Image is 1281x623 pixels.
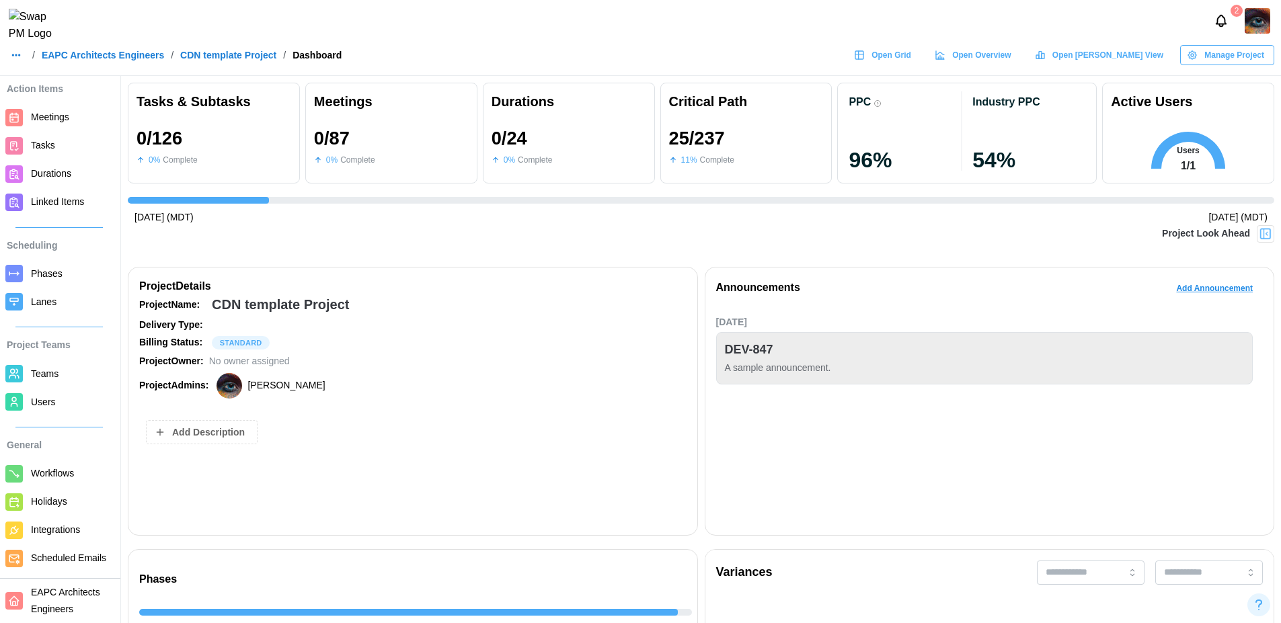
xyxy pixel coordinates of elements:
[31,552,106,563] span: Scheduled Emails
[31,112,69,122] span: Meetings
[217,373,242,399] img: Zulqarnain Khalil
[31,268,63,279] span: Phases
[1166,278,1263,298] button: Add Announcement
[1245,8,1270,34] a: Zulqarnain Khalil
[340,154,375,167] div: Complete
[137,128,182,149] div: 0 / 126
[1259,227,1272,241] img: Project Look Ahead Button
[137,91,291,112] div: Tasks & Subtasks
[139,356,204,366] strong: Project Owner:
[1028,45,1173,65] a: Open [PERSON_NAME] View
[504,154,515,167] div: 0 %
[849,149,962,171] div: 96 %
[171,50,173,60] div: /
[212,294,350,315] div: CDN template Project
[972,149,1085,171] div: 54 %
[134,210,194,225] div: [DATE] (MDT)
[314,91,469,112] div: Meetings
[669,128,725,149] div: 25 / 237
[293,50,342,60] div: Dashboard
[180,50,276,60] a: CDN template Project
[32,50,35,60] div: /
[31,168,71,179] span: Durations
[326,154,338,167] div: 0 %
[314,128,350,149] div: 0 / 87
[139,380,208,390] strong: Project Admins:
[31,524,80,535] span: Integrations
[139,298,206,313] div: Project Name:
[849,95,871,108] div: PPC
[952,46,1011,65] span: Open Overview
[31,496,67,507] span: Holidays
[1162,226,1250,241] div: Project Look Ahead
[871,46,911,65] span: Open Grid
[1204,46,1264,65] span: Manage Project
[247,378,325,393] div: [PERSON_NAME]
[1176,279,1253,298] span: Add Announcement
[518,154,552,167] div: Complete
[716,315,1253,330] div: [DATE]
[1210,9,1233,32] button: Notifications
[1052,46,1163,65] span: Open [PERSON_NAME] View
[1245,8,1270,34] img: 2Q==
[492,91,646,112] div: Durations
[9,9,63,42] img: Swap PM Logo
[1208,210,1268,225] div: [DATE] (MDT)
[31,468,74,479] span: Workflows
[146,420,258,444] button: Add Description
[172,421,245,444] span: Add Description
[163,154,197,167] div: Complete
[31,140,55,151] span: Tasks
[42,50,164,60] a: EAPC Architects Engineers
[31,196,84,207] span: Linked Items
[31,397,56,407] span: Users
[972,95,1040,108] div: Industry PPC
[725,341,773,360] div: DEV-847
[31,368,59,379] span: Teams
[492,128,527,149] div: 0 / 24
[220,337,262,349] span: STANDARD
[669,91,824,112] div: Critical Path
[149,154,160,167] div: 0 %
[31,296,56,307] span: Lanes
[139,278,687,295] div: Project Details
[1180,45,1274,65] button: Manage Project
[716,563,773,582] div: Variances
[928,45,1021,65] a: Open Overview
[1111,91,1192,112] div: Active Users
[716,280,800,296] div: Announcements
[31,587,100,614] span: EAPC Architects Engineers
[681,154,697,167] div: 11 %
[139,335,206,350] div: Billing Status:
[209,354,290,369] div: No owner assigned
[725,361,1245,376] div: A sample announcement.
[700,154,734,167] div: Complete
[1231,5,1243,17] div: 2
[283,50,286,60] div: /
[139,318,206,333] div: Delivery Type:
[139,571,692,588] div: Phases
[847,45,921,65] a: Open Grid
